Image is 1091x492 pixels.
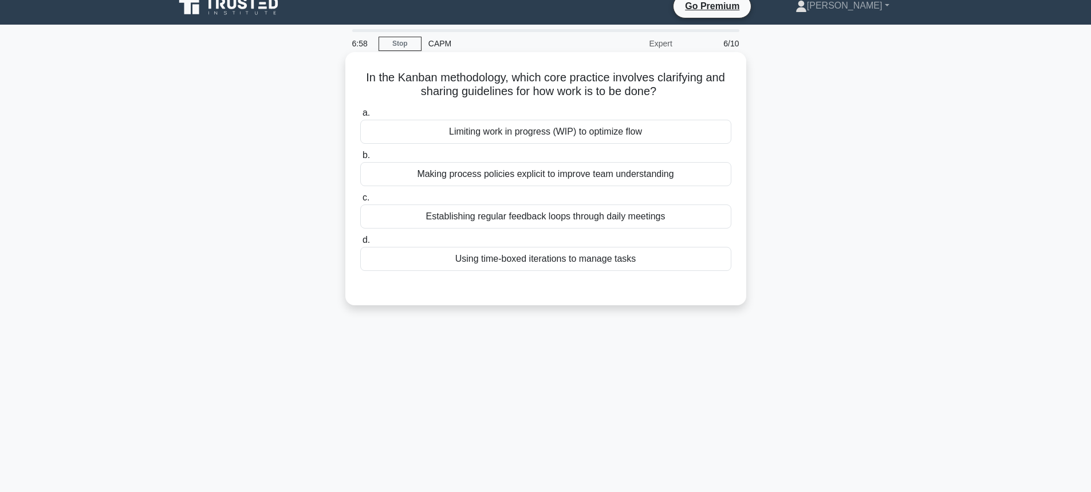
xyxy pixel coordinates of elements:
[360,247,731,271] div: Using time-boxed iterations to manage tasks
[579,32,679,55] div: Expert
[360,204,731,229] div: Establishing regular feedback loops through daily meetings
[345,32,379,55] div: 6:58
[363,150,370,160] span: b.
[379,37,422,51] a: Stop
[363,108,370,117] span: a.
[363,192,369,202] span: c.
[359,70,732,99] h5: In the Kanban methodology, which core practice involves clarifying and sharing guidelines for how...
[363,235,370,245] span: d.
[360,120,731,144] div: Limiting work in progress (WIP) to optimize flow
[360,162,731,186] div: Making process policies explicit to improve team understanding
[679,32,746,55] div: 6/10
[422,32,579,55] div: CAPM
